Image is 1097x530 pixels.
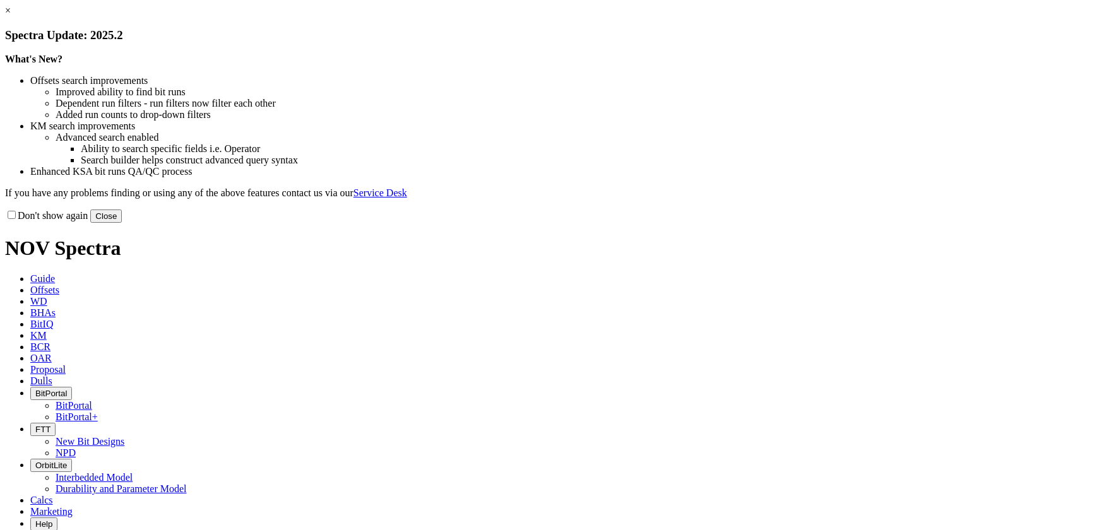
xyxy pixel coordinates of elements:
a: NPD [56,447,76,458]
button: Close [90,209,122,223]
li: Search builder helps construct advanced query syntax [81,155,1092,166]
a: × [5,5,11,16]
span: Help [35,519,52,529]
li: Added run counts to drop-down filters [56,109,1092,121]
span: OAR [30,353,52,363]
span: Offsets [30,285,59,295]
li: Offsets search improvements [30,75,1092,86]
li: Advanced search enabled [56,132,1092,143]
span: BHAs [30,307,56,318]
li: KM search improvements [30,121,1092,132]
span: Calcs [30,495,53,505]
span: FTT [35,425,50,434]
a: Durability and Parameter Model [56,483,187,494]
a: BitPortal+ [56,411,98,422]
p: If you have any problems finding or using any of the above features contact us via our [5,187,1092,199]
span: BCR [30,341,50,352]
span: Dulls [30,375,52,386]
a: Interbedded Model [56,472,133,483]
h1: NOV Spectra [5,237,1092,260]
span: WD [30,296,47,307]
li: Ability to search specific fields i.e. Operator [81,143,1092,155]
a: BitPortal [56,400,92,411]
span: BitPortal [35,389,67,398]
span: Proposal [30,364,66,375]
strong: What's New? [5,54,62,64]
span: OrbitLite [35,461,67,470]
a: Service Desk [353,187,407,198]
li: Dependent run filters - run filters now filter each other [56,98,1092,109]
h3: Spectra Update: 2025.2 [5,28,1092,42]
a: New Bit Designs [56,436,124,447]
input: Don't show again [8,211,16,219]
span: BitIQ [30,319,53,329]
span: Marketing [30,506,73,517]
li: Improved ability to find bit runs [56,86,1092,98]
span: KM [30,330,47,341]
li: Enhanced KSA bit runs QA/QC process [30,166,1092,177]
label: Don't show again [5,210,88,221]
span: Guide [30,273,55,284]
